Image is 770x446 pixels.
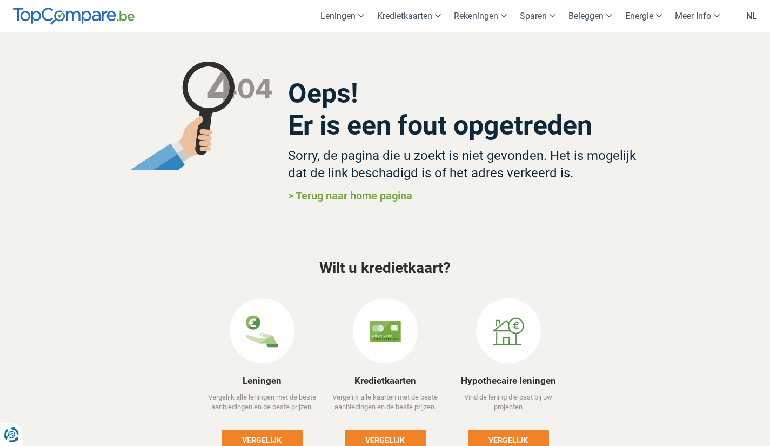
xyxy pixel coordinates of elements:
[243,375,282,386] a: Leningen
[288,147,641,182] h3: Sorry, de pagina die u zoekt is niet gevonden. Het is mogelijk dat de link beschadigd is of het a...
[246,315,278,348] img: Leningen
[77,260,693,277] h3: Wilt u kredietkaart?
[369,315,401,348] img: Kredietkaarten
[288,189,412,202] a: > Terug naar home pagina
[354,375,416,386] a: Kredietkaarten
[492,315,525,348] img: Hypothecaire leningen
[13,8,135,25] img: TopCompare
[324,392,446,422] p: Vergelijk alle kaarten met de beste aanbiedingen en de beste prijzen.
[288,78,641,142] h2: Oeps! Er is een fout opgetreden
[201,392,323,422] p: Vergelijk alle leningen met de beste aanbiedingen en de beste prijzen.
[461,375,556,386] a: Hypothecaire leningen
[130,62,272,170] img: magnifying glass not found
[447,392,569,422] p: Vind de lening die past bij uw projecten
